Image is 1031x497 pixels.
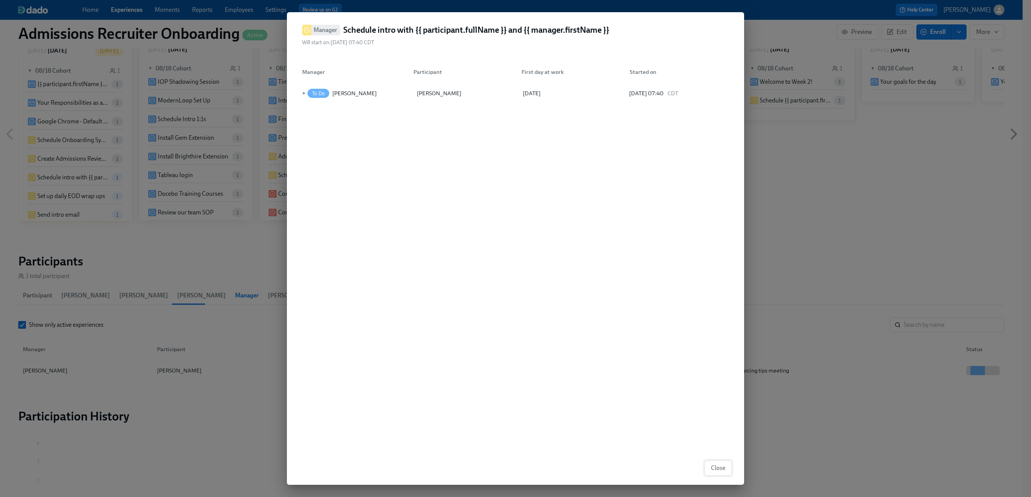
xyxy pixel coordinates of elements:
span: Will start on: [DATE] 07:40 CDT [302,39,374,46]
div: [DATE] [523,89,541,98]
div: First day at work [519,67,624,77]
div: First day at work [515,64,624,80]
span: To Do [307,91,329,96]
div: Manager [299,64,407,80]
div: [PERSON_NAME] [415,89,519,98]
div: Started on [627,67,732,77]
div: Started on [624,64,732,80]
h6: Manager [314,25,337,35]
div: [DATE] 07:40 [629,89,729,98]
span: ► [301,89,306,97]
span: Close [711,464,725,472]
span: CDT [666,89,678,98]
button: Close [704,460,732,476]
div: [PERSON_NAME] [332,89,377,98]
h4: Schedule intro with {{ participant.fullName }} and {{ manager.firstName }} [343,24,609,36]
div: Participant [410,67,515,77]
div: Manager [299,67,407,77]
div: Participant [407,64,515,80]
